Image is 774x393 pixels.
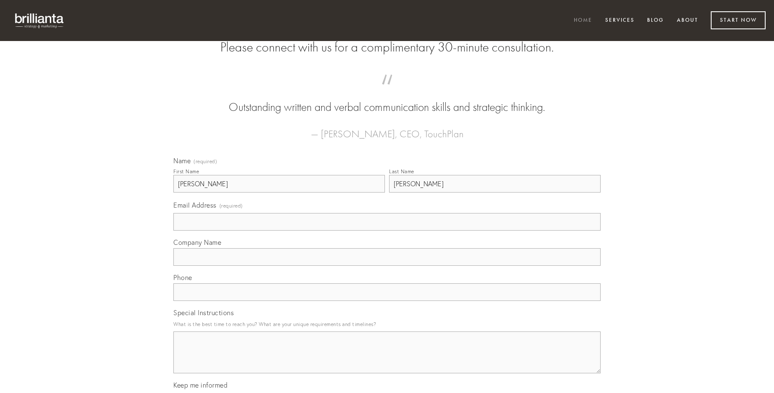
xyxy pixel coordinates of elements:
[8,8,71,33] img: brillianta - research, strategy, marketing
[173,308,234,317] span: Special Instructions
[173,238,221,247] span: Company Name
[600,14,640,28] a: Services
[173,273,192,282] span: Phone
[173,168,199,175] div: First Name
[193,159,217,164] span: (required)
[389,168,414,175] div: Last Name
[173,381,227,389] span: Keep me informed
[173,39,601,55] h2: Please connect with us for a complimentary 30-minute consultation.
[187,83,587,99] span: “
[219,200,243,211] span: (required)
[173,157,191,165] span: Name
[187,83,587,116] blockquote: Outstanding written and verbal communication skills and strategic thinking.
[173,319,601,330] p: What is the best time to reach you? What are your unique requirements and timelines?
[671,14,704,28] a: About
[173,201,217,209] span: Email Address
[642,14,669,28] a: Blog
[187,116,587,142] figcaption: — [PERSON_NAME], CEO, TouchPlan
[568,14,598,28] a: Home
[711,11,766,29] a: Start Now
